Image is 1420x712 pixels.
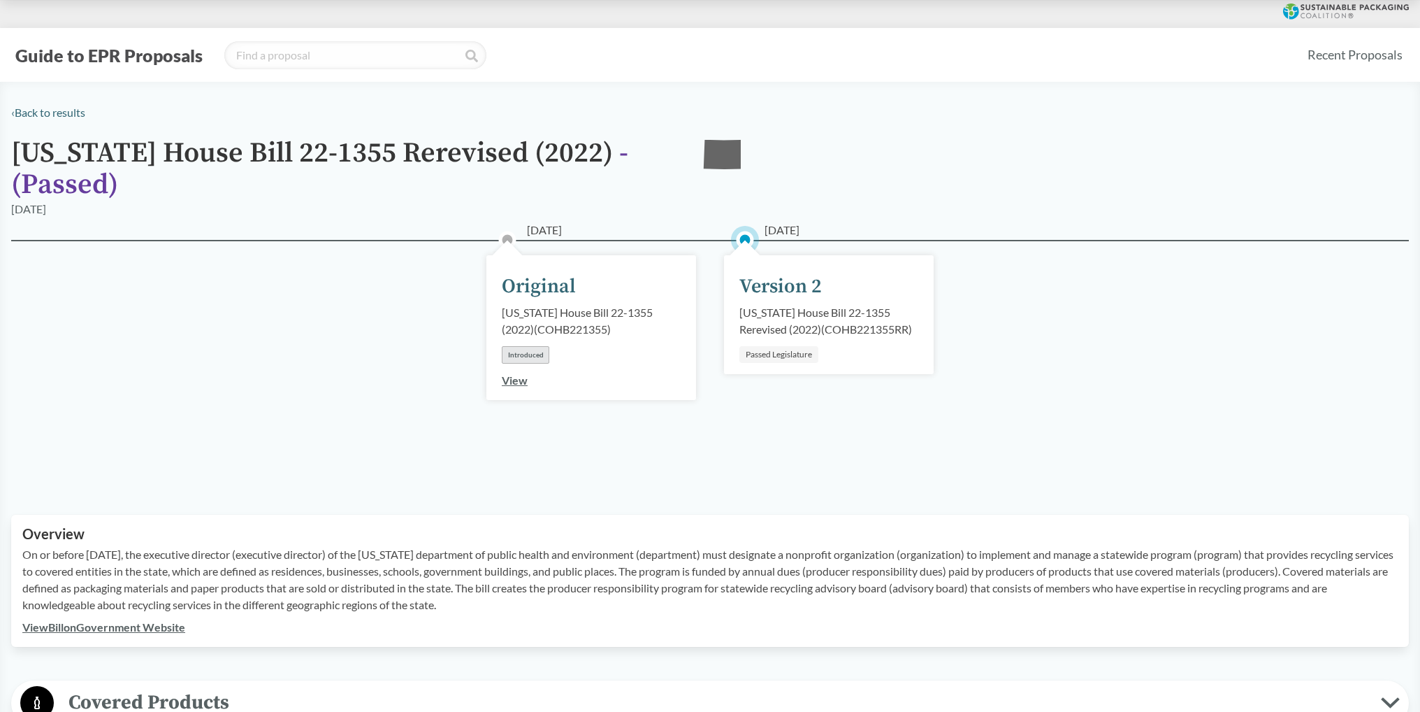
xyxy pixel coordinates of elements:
[1301,39,1409,71] a: Recent Proposals
[765,222,799,238] span: [DATE]
[739,272,822,301] div: Version 2
[11,138,682,201] h1: [US_STATE] House Bill 22-1355 Rerevised (2022)
[739,304,918,338] div: [US_STATE] House Bill 22-1355 Rerevised (2022) ( COHB221355RR )
[502,272,576,301] div: Original
[739,346,818,363] div: Passed Legislature
[22,620,185,634] a: ViewBillonGovernment Website
[502,373,528,387] a: View
[22,546,1398,613] p: On or before [DATE], the executive director (executive director) of the [US_STATE] department of ...
[11,44,207,66] button: Guide to EPR Proposals
[11,136,628,202] span: - ( Passed )
[11,201,46,218] div: [DATE]
[11,106,85,119] a: ‹Back to results
[224,41,486,69] input: Find a proposal
[502,304,681,338] div: [US_STATE] House Bill 22-1355 (2022) ( COHB221355 )
[22,526,1398,542] h2: Overview
[502,346,549,364] div: Introduced
[527,222,562,238] span: [DATE]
